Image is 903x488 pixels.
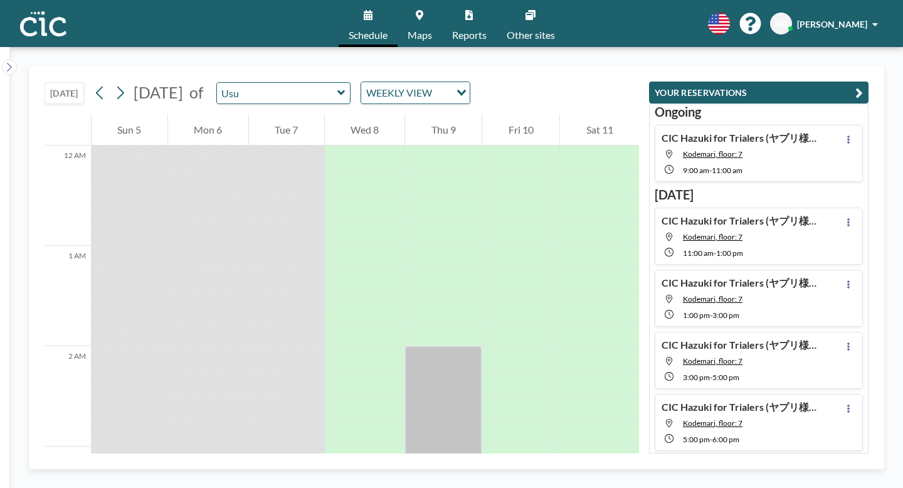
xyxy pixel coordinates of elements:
span: - [710,310,712,320]
span: 9:00 AM [683,166,709,175]
span: - [710,373,712,382]
span: - [714,248,716,258]
div: Tue 7 [249,114,324,146]
button: [DATE] [45,82,84,104]
h3: Ongoing [655,104,863,120]
h4: CIC Hazuki for Trialers (ヤプリ様） [662,277,818,289]
span: Maps [408,30,432,40]
span: Schedule [349,30,388,40]
div: Mon 6 [168,114,248,146]
span: WEEKLY VIEW [364,85,435,101]
span: 3:00 PM [683,373,710,382]
span: 11:00 AM [712,166,742,175]
div: Search for option [361,82,470,103]
span: AH [774,18,788,29]
span: Kodemari, floor: 7 [683,356,742,366]
span: 6:00 PM [712,435,739,444]
h3: [DATE] [655,187,863,203]
span: 1:00 PM [716,248,743,258]
div: Thu 9 [405,114,482,146]
h4: CIC Hazuki for Trialers (ヤプリ様） [662,215,818,227]
span: 11:00 AM [683,248,714,258]
span: Reports [452,30,487,40]
h4: CIC Hazuki for Trialers (ヤプリ様） [662,132,818,144]
span: 5:00 PM [683,435,710,444]
input: Usu [217,83,337,103]
div: 2 AM [45,346,91,447]
span: 3:00 PM [712,310,739,320]
span: - [709,166,712,175]
span: [DATE] [134,83,183,102]
span: 5:00 PM [712,373,739,382]
h4: CIC Hazuki for Trialers (ヤプリ様） [662,401,818,413]
span: Kodemari, floor: 7 [683,232,742,241]
button: YOUR RESERVATIONS [649,82,869,103]
h4: CIC Hazuki for Trialers (ヤプリ様） [662,339,818,351]
span: 1:00 PM [683,310,710,320]
span: Kodemari, floor: 7 [683,418,742,428]
div: Fri 10 [482,114,559,146]
div: 1 AM [45,246,91,346]
span: [PERSON_NAME] [797,19,867,29]
span: Kodemari, floor: 7 [683,294,742,304]
img: organization-logo [20,11,66,36]
div: Sun 5 [92,114,167,146]
span: of [189,83,203,102]
span: Other sites [507,30,555,40]
span: - [710,435,712,444]
input: Search for option [436,85,449,101]
div: Sat 11 [560,114,639,146]
div: Wed 8 [325,114,405,146]
div: 12 AM [45,146,91,246]
span: Kodemari, floor: 7 [683,149,742,159]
